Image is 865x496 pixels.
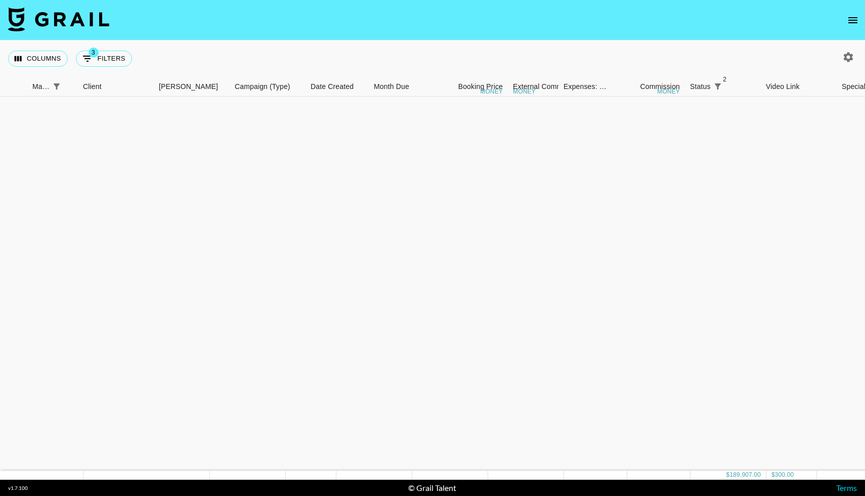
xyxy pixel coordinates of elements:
[836,483,857,492] a: Terms
[8,51,68,67] button: Select columns
[27,77,78,97] div: Manager
[154,77,230,97] div: Booker
[564,77,607,97] div: Expenses: Remove Commission?
[685,77,761,97] div: Status
[771,471,775,479] div: $
[8,7,109,31] img: Grail Talent
[843,10,863,30] button: open drawer
[761,77,837,97] div: Video Link
[76,51,132,67] button: Show filters
[657,88,680,95] div: money
[159,77,218,97] div: [PERSON_NAME]
[558,77,609,97] div: Expenses: Remove Commission?
[83,77,102,97] div: Client
[766,77,800,97] div: Video Link
[711,79,725,94] div: 2 active filters
[726,471,730,479] div: $
[235,77,290,97] div: Campaign (Type)
[729,471,761,479] div: 189,907.00
[64,79,78,94] button: Sort
[306,77,369,97] div: Date Created
[374,77,409,97] div: Month Due
[50,79,64,94] div: 1 active filter
[230,77,306,97] div: Campaign (Type)
[89,48,99,58] span: 3
[32,77,50,97] div: Manager
[78,77,154,97] div: Client
[311,77,354,97] div: Date Created
[690,77,711,97] div: Status
[725,79,739,94] button: Sort
[720,74,730,84] span: 2
[369,77,432,97] div: Month Due
[408,483,456,493] div: © Grail Talent
[513,88,536,95] div: money
[640,77,680,97] div: Commission
[711,79,725,94] button: Show filters
[458,77,503,97] div: Booking Price
[775,471,794,479] div: 300.00
[480,88,503,95] div: money
[8,485,28,491] div: v 1.7.100
[50,79,64,94] button: Show filters
[513,77,581,97] div: External Commission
